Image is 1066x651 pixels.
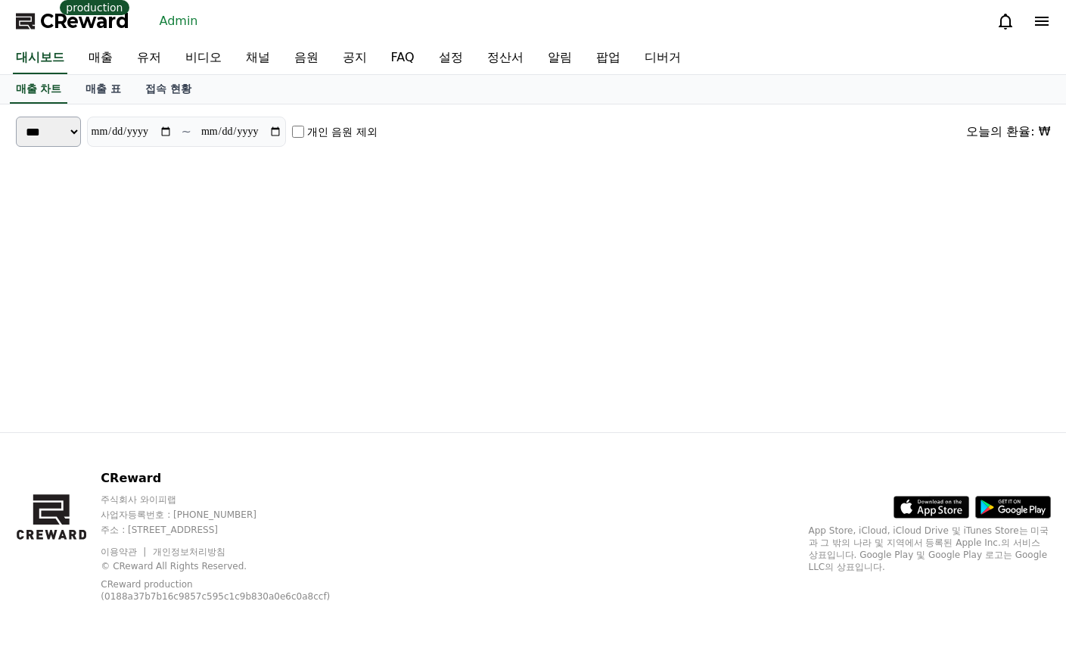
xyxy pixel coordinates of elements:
a: 접속 현황 [133,75,204,104]
a: 공지 [331,42,379,74]
p: CReward [101,469,366,487]
div: 오늘의 환율: ₩ [966,123,1050,141]
p: 주소 : [STREET_ADDRESS] [101,524,366,536]
a: 유저 [125,42,173,74]
a: Admin [154,9,204,33]
p: App Store, iCloud, iCloud Drive 및 iTunes Store는 미국과 그 밖의 나라 및 지역에서 등록된 Apple Inc.의 서비스 상표입니다. Goo... [809,525,1051,573]
a: 개인정보처리방침 [153,547,225,557]
a: 팝업 [584,42,632,74]
a: 정산서 [475,42,536,74]
label: 개인 음원 제외 [307,124,378,139]
a: 디버거 [632,42,693,74]
a: 매출 표 [73,75,133,104]
span: Settings [224,503,261,515]
a: 이용약관 [101,547,148,557]
p: ~ [182,123,191,141]
a: Home [5,480,100,518]
p: 사업자등록번호 : [PHONE_NUMBER] [101,509,366,521]
a: 매출 차트 [10,75,68,104]
a: FAQ [379,42,427,74]
a: 비디오 [173,42,234,74]
p: CReward production (0188a37b7b16c9857c595c1c9b830a0e6c0a8ccf) [101,578,343,603]
span: Messages [126,503,170,516]
a: 알림 [536,42,584,74]
a: 매출 [76,42,125,74]
a: 채널 [234,42,282,74]
a: Messages [100,480,195,518]
p: 주식회사 와이피랩 [101,494,366,506]
a: 음원 [282,42,331,74]
p: © CReward All Rights Reserved. [101,560,366,572]
a: 설정 [427,42,475,74]
span: CReward [40,9,129,33]
span: Home [39,503,65,515]
a: CReward [16,9,129,33]
a: 대시보드 [13,42,67,74]
a: Settings [195,480,291,518]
